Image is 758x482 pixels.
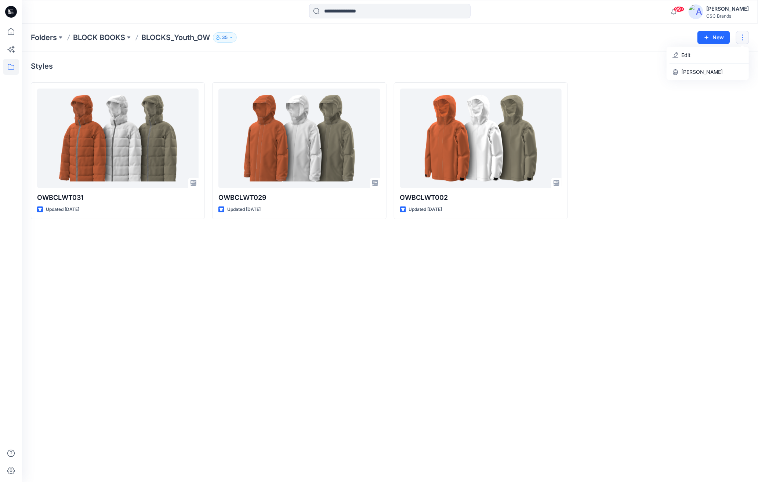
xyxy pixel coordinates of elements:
[37,89,199,188] a: OWBCLWT031
[31,32,57,43] a: Folders
[697,31,730,44] button: New
[227,206,261,213] p: Updated [DATE]
[706,13,749,19] div: CSC Brands
[46,206,79,213] p: Updated [DATE]
[409,206,442,213] p: Updated [DATE]
[689,4,703,19] img: avatar
[222,33,228,42] p: 35
[400,193,562,203] p: OWBCLWT002
[218,89,380,188] a: OWBCLWT029
[73,32,125,43] a: BLOCK BOOKS
[37,193,199,203] p: OWBCLWT031
[681,68,723,76] p: [PERSON_NAME]
[218,193,380,203] p: OWBCLWT029
[213,32,237,43] button: 35
[400,89,562,188] a: OWBCLWT002
[31,62,53,71] h4: Styles
[681,51,690,59] p: Edit
[141,32,210,43] p: BLOCKS_Youth_OW
[706,4,749,13] div: [PERSON_NAME]
[674,6,685,12] span: 99+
